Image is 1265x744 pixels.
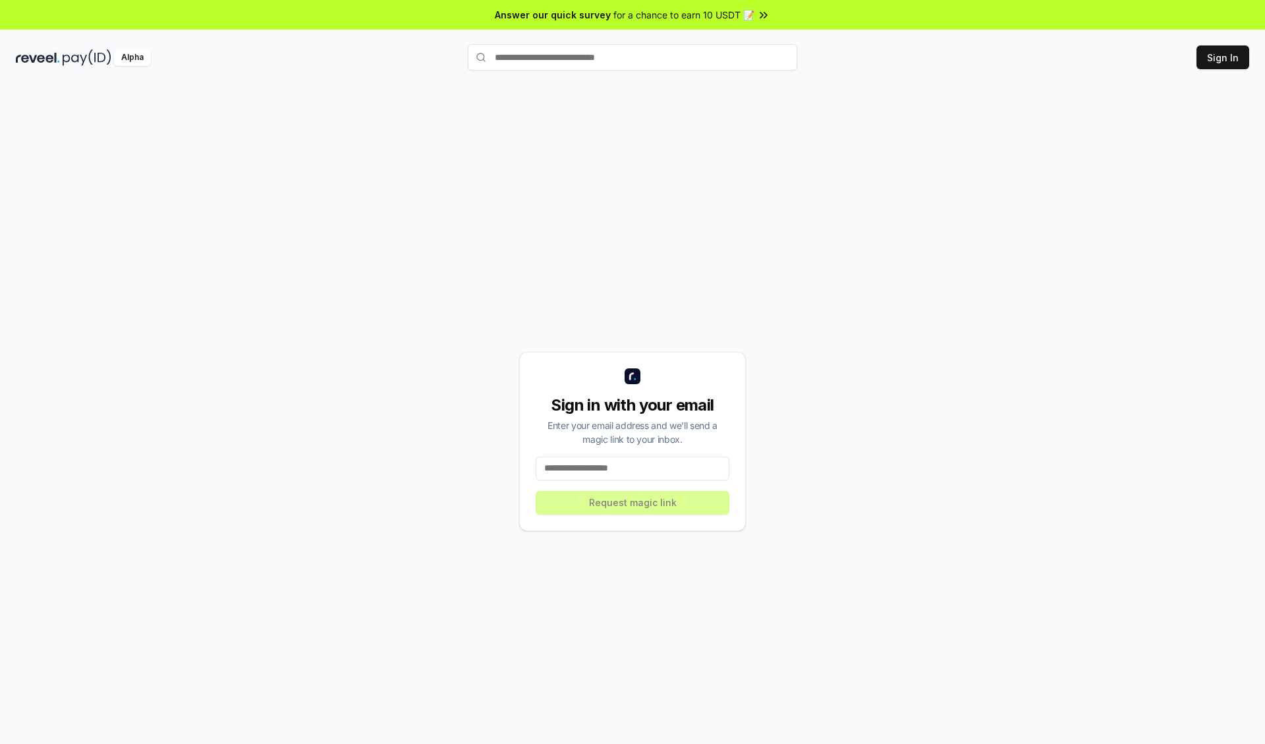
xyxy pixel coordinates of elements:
div: Enter your email address and we’ll send a magic link to your inbox. [536,418,729,446]
img: pay_id [63,49,111,66]
img: reveel_dark [16,49,60,66]
div: Sign in with your email [536,395,729,416]
div: Alpha [114,49,151,66]
span: Answer our quick survey [495,8,611,22]
button: Sign In [1196,45,1249,69]
span: for a chance to earn 10 USDT 📝 [613,8,754,22]
img: logo_small [625,368,640,384]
